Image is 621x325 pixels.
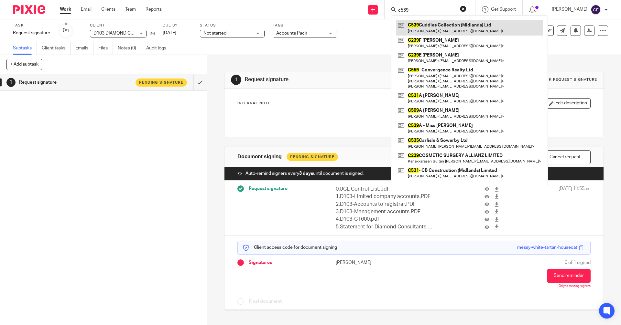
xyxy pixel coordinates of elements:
span: Not started [203,31,226,36]
label: Tags [273,23,337,28]
h1: Request signature [245,76,428,83]
label: Client [90,23,155,28]
span: Accounts Pack [276,31,307,36]
span: D103 DIAMOND CONSULTANTS LTD [93,31,169,36]
input: Search [398,8,456,14]
label: Due by [163,23,192,28]
span: Get Support [491,7,516,12]
span: [DATE] 11:55am [559,185,591,231]
div: 1 [231,75,241,85]
span: [DATE] [163,31,176,35]
div: Pending Signature [287,153,338,161]
img: Pixie [13,5,45,14]
button: Clear [460,5,466,12]
a: Client tasks [42,42,71,55]
button: Send reminder [547,269,591,283]
span: Auto-remind signers every until document is signed. [245,170,364,177]
small: /1 [66,29,69,33]
a: Clients [101,6,115,13]
a: Work [60,6,71,13]
strong: 3 days [299,171,313,176]
p: 5.Statement for Diamond Consultants Limited As At [DATE] (BL).pdf [336,223,433,231]
p: [PERSON_NAME] [552,6,587,13]
p: Client access code for document signing [243,244,337,251]
p: 3.D103-Management accounts.PDF [336,208,433,215]
div: Task request signature [541,77,597,82]
p: Internal Note [237,101,271,106]
a: Notes (0) [118,42,141,55]
label: Status [200,23,265,28]
img: svg%3E [591,5,601,15]
div: messy-white-tartan-housecat [517,244,577,251]
a: Team [125,6,136,13]
p: 0.UCL Control List.pdf [336,185,433,193]
p: 2.D103-Accounts to registrar.PDF [336,201,433,208]
div: Request signature [13,30,50,36]
a: Emails [75,42,93,55]
div: 1 [6,78,16,87]
span: Request signature [249,185,288,192]
h1: Document signing [237,153,282,160]
div: 0 [63,27,69,34]
label: Task [13,23,50,28]
p: 4.D103-CT600.pdf [336,215,433,223]
span: Pending signature [139,80,183,85]
a: Subtasks [13,42,37,55]
span: Final document [249,298,282,305]
h1: Request signature [19,78,131,87]
a: Files [98,42,113,55]
p: Only to missing signers [559,284,591,288]
span: Signatures [249,259,272,266]
p: 1.D103-Limited company accounts.PDF [336,193,433,200]
a: Audit logs [146,42,171,55]
button: Edit description [545,98,591,109]
a: Reports [146,6,162,13]
span: 0 of 1 signed [565,259,591,266]
button: Cancel request [539,150,591,164]
a: Email [81,6,92,13]
p: [PERSON_NAME] [336,259,414,266]
button: + Add subtask [6,59,42,70]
